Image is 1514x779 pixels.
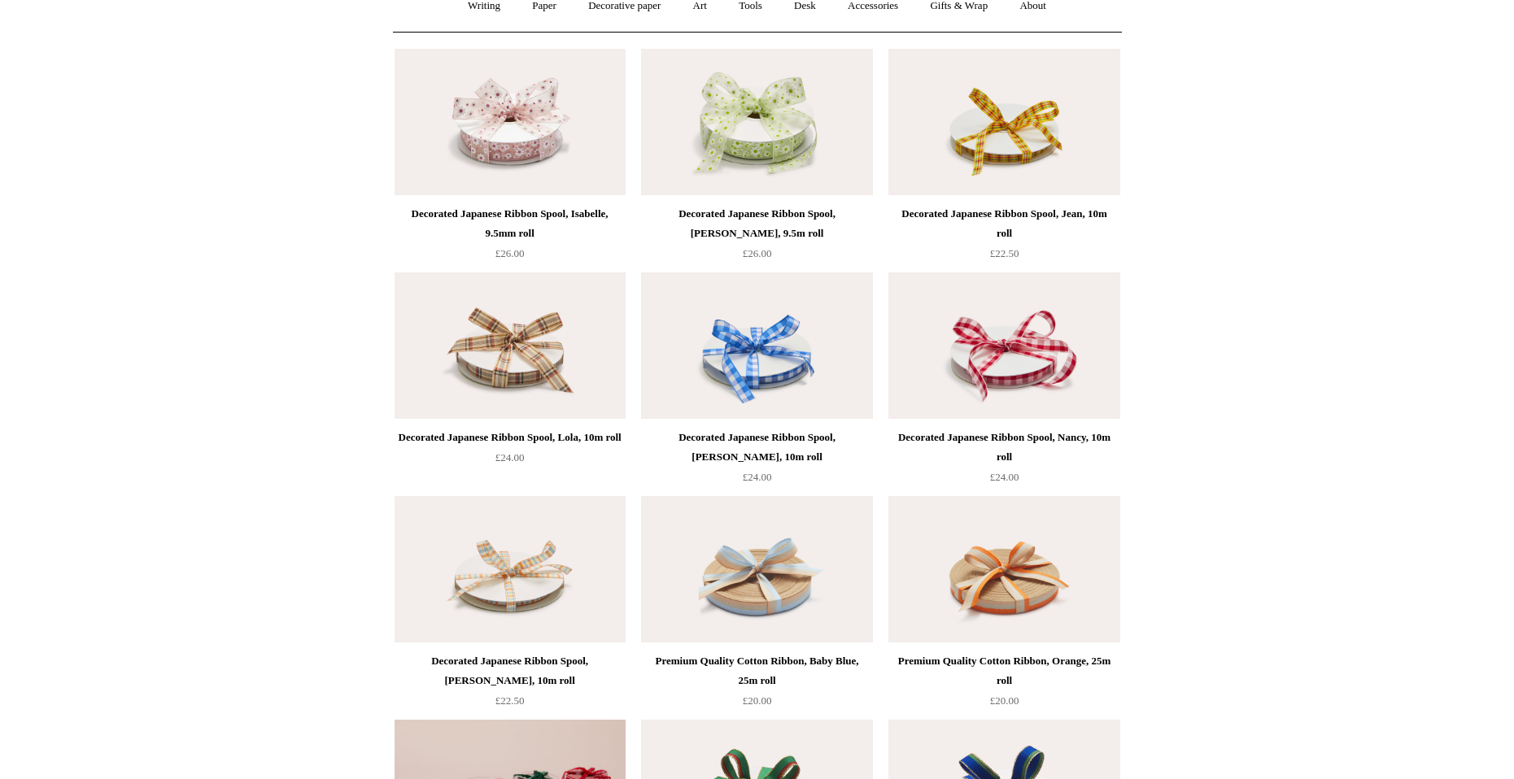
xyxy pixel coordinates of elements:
[888,651,1119,718] a: Premium Quality Cotton Ribbon, Orange, 25m roll £20.00
[395,49,626,195] img: Decorated Japanese Ribbon Spool, Isabelle, 9.5mm roll
[641,272,872,419] a: Decorated Japanese Ribbon Spool, Wendy, 10m roll Decorated Japanese Ribbon Spool, Wendy, 10m roll
[645,204,868,243] div: Decorated Japanese Ribbon Spool, [PERSON_NAME], 9.5m roll
[495,694,525,707] span: £22.50
[495,247,525,259] span: £26.00
[641,651,872,718] a: Premium Quality Cotton Ribbon, Baby Blue, 25m roll £20.00
[743,247,772,259] span: £26.00
[641,428,872,494] a: Decorated Japanese Ribbon Spool, [PERSON_NAME], 10m roll £24.00
[990,471,1019,483] span: £24.00
[743,694,772,707] span: £20.00
[888,272,1119,419] img: Decorated Japanese Ribbon Spool, Nancy, 10m roll
[888,272,1119,419] a: Decorated Japanese Ribbon Spool, Nancy, 10m roll Decorated Japanese Ribbon Spool, Nancy, 10m roll
[399,428,622,447] div: Decorated Japanese Ribbon Spool, Lola, 10m roll
[395,428,626,494] a: Decorated Japanese Ribbon Spool, Lola, 10m roll £24.00
[888,428,1119,494] a: Decorated Japanese Ribbon Spool, Nancy, 10m roll £24.00
[892,204,1115,243] div: Decorated Japanese Ribbon Spool, Jean, 10m roll
[641,49,872,195] img: Decorated Japanese Ribbon Spool, Sally, 9.5m roll
[395,272,626,419] a: Decorated Japanese Ribbon Spool, Lola, 10m roll Decorated Japanese Ribbon Spool, Lola, 10m roll
[399,651,622,690] div: Decorated Japanese Ribbon Spool, [PERSON_NAME], 10m roll
[641,496,872,642] a: Premium Quality Cotton Ribbon, Baby Blue, 25m roll Premium Quality Cotton Ribbon, Baby Blue, 25m ...
[743,471,772,483] span: £24.00
[888,204,1119,271] a: Decorated Japanese Ribbon Spool, Jean, 10m roll £22.50
[892,651,1115,690] div: Premium Quality Cotton Ribbon, Orange, 25m roll
[395,651,626,718] a: Decorated Japanese Ribbon Spool, [PERSON_NAME], 10m roll £22.50
[990,694,1019,707] span: £20.00
[888,49,1119,195] a: Decorated Japanese Ribbon Spool, Jean, 10m roll Decorated Japanese Ribbon Spool, Jean, 10m roll
[641,496,872,642] img: Premium Quality Cotton Ribbon, Baby Blue, 25m roll
[395,49,626,195] a: Decorated Japanese Ribbon Spool, Isabelle, 9.5mm roll Decorated Japanese Ribbon Spool, Isabelle, ...
[888,496,1119,642] a: Premium Quality Cotton Ribbon, Orange, 25m roll Premium Quality Cotton Ribbon, Orange, 25m roll
[399,204,622,243] div: Decorated Japanese Ribbon Spool, Isabelle, 9.5mm roll
[641,204,872,271] a: Decorated Japanese Ribbon Spool, [PERSON_NAME], 9.5m roll £26.00
[395,496,626,642] a: Decorated Japanese Ribbon Spool, Peggy, 10m roll Decorated Japanese Ribbon Spool, Peggy, 10m roll
[990,247,1019,259] span: £22.50
[495,451,525,463] span: £24.00
[395,496,626,642] img: Decorated Japanese Ribbon Spool, Peggy, 10m roll
[641,49,872,195] a: Decorated Japanese Ribbon Spool, Sally, 9.5m roll Decorated Japanese Ribbon Spool, Sally, 9.5m roll
[888,49,1119,195] img: Decorated Japanese Ribbon Spool, Jean, 10m roll
[641,272,872,419] img: Decorated Japanese Ribbon Spool, Wendy, 10m roll
[395,204,626,271] a: Decorated Japanese Ribbon Spool, Isabelle, 9.5mm roll £26.00
[395,272,626,419] img: Decorated Japanese Ribbon Spool, Lola, 10m roll
[892,428,1115,467] div: Decorated Japanese Ribbon Spool, Nancy, 10m roll
[645,428,868,467] div: Decorated Japanese Ribbon Spool, [PERSON_NAME], 10m roll
[888,496,1119,642] img: Premium Quality Cotton Ribbon, Orange, 25m roll
[645,651,868,690] div: Premium Quality Cotton Ribbon, Baby Blue, 25m roll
